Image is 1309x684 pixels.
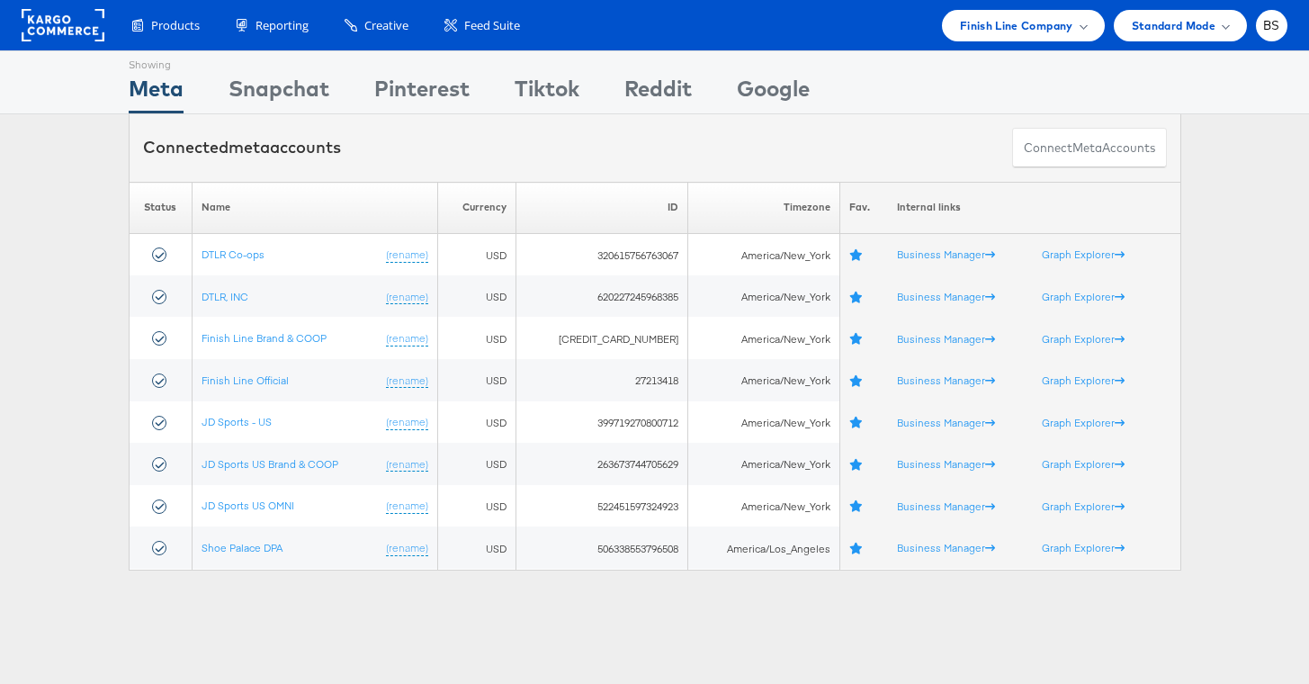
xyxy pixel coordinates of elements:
[897,289,995,302] a: Business Manager
[897,247,995,261] a: Business Manager
[516,182,688,233] th: ID
[386,247,428,262] a: (rename)
[688,275,840,318] td: America/New_York
[1042,331,1125,345] a: Graph Explorer
[737,73,810,113] div: Google
[438,182,516,233] th: Currency
[516,443,688,485] td: 263673744705629
[688,526,840,569] td: America/Los_Angeles
[516,317,688,359] td: [CREDIT_CARD_NUMBER]
[516,359,688,401] td: 27213418
[688,443,840,485] td: America/New_York
[897,541,995,554] a: Business Manager
[897,415,995,428] a: Business Manager
[516,275,688,318] td: 620227245968385
[143,136,341,159] div: Connected accounts
[202,289,248,302] a: DTLR, INC
[202,330,327,344] a: Finish Line Brand & COOP
[438,275,516,318] td: USD
[386,289,428,304] a: (rename)
[516,401,688,444] td: 399719270800712
[1042,415,1125,428] a: Graph Explorer
[464,17,520,34] span: Feed Suite
[438,443,516,485] td: USD
[688,317,840,359] td: America/New_York
[897,373,995,386] a: Business Manager
[229,73,329,113] div: Snapchat
[1012,128,1167,168] button: ConnectmetaAccounts
[688,401,840,444] td: America/New_York
[438,317,516,359] td: USD
[229,137,270,157] span: meta
[386,456,428,472] a: (rename)
[202,247,264,260] a: DTLR Co-ops
[256,17,309,34] span: Reporting
[364,17,408,34] span: Creative
[1042,373,1125,386] a: Graph Explorer
[897,456,995,470] a: Business Manager
[151,17,200,34] span: Products
[1042,499,1125,512] a: Graph Explorer
[688,485,840,527] td: America/New_York
[688,359,840,401] td: America/New_York
[1132,16,1215,35] span: Standard Mode
[386,540,428,555] a: (rename)
[897,499,995,512] a: Business Manager
[688,233,840,275] td: America/New_York
[1072,139,1102,157] span: meta
[516,526,688,569] td: 506338553796508
[438,485,516,527] td: USD
[624,73,692,113] div: Reddit
[516,233,688,275] td: 320615756763067
[438,233,516,275] td: USD
[438,401,516,444] td: USD
[202,499,294,512] a: JD Sports US OMNI
[386,499,428,514] a: (rename)
[1042,289,1125,302] a: Graph Explorer
[386,414,428,429] a: (rename)
[1263,20,1280,31] span: BS
[438,359,516,401] td: USD
[374,73,470,113] div: Pinterest
[960,16,1073,35] span: Finish Line Company
[202,540,282,553] a: Shoe Palace DPA
[202,414,272,427] a: JD Sports - US
[438,526,516,569] td: USD
[129,73,184,113] div: Meta
[129,51,184,73] div: Showing
[516,485,688,527] td: 522451597324923
[515,73,579,113] div: Tiktok
[1042,247,1125,261] a: Graph Explorer
[1042,456,1125,470] a: Graph Explorer
[386,330,428,346] a: (rename)
[897,331,995,345] a: Business Manager
[1042,541,1125,554] a: Graph Explorer
[688,182,840,233] th: Timezone
[129,182,193,233] th: Status
[202,373,289,386] a: Finish Line Official
[202,456,338,470] a: JD Sports US Brand & COOP
[386,373,428,388] a: (rename)
[193,182,438,233] th: Name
